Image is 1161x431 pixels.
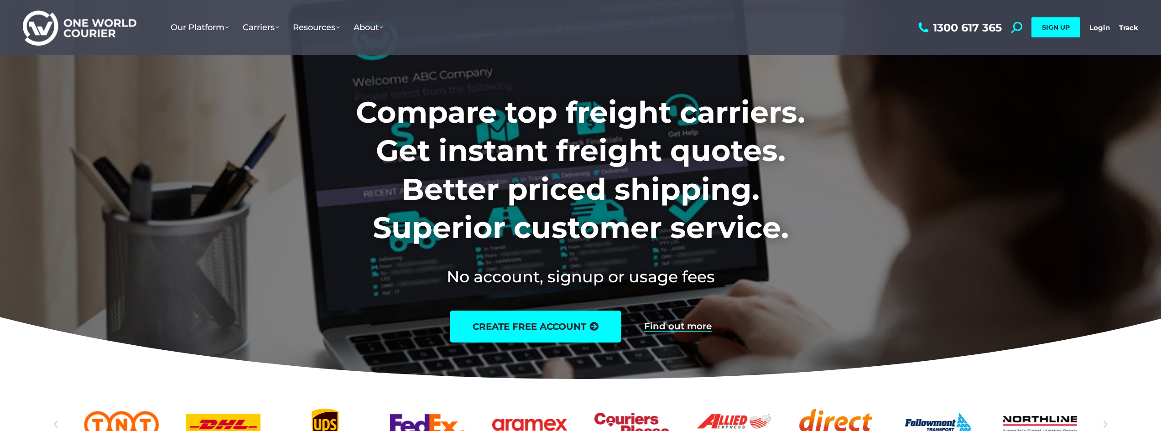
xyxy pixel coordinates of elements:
a: Resources [286,13,347,42]
a: Login [1089,23,1110,32]
span: Carriers [243,22,279,32]
a: 1300 617 365 [916,22,1002,33]
a: Carriers [236,13,286,42]
img: One World Courier [23,9,136,46]
span: Resources [293,22,340,32]
a: SIGN UP [1031,17,1080,37]
span: SIGN UP [1042,23,1070,31]
a: Our Platform [164,13,236,42]
span: About [354,22,383,32]
h2: No account, signup or usage fees [296,265,865,288]
h1: Compare top freight carriers. Get instant freight quotes. Better priced shipping. Superior custom... [296,93,865,247]
span: Our Platform [171,22,229,32]
a: Find out more [644,322,712,332]
a: About [347,13,390,42]
a: Track [1119,23,1138,32]
a: create free account [450,311,621,343]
